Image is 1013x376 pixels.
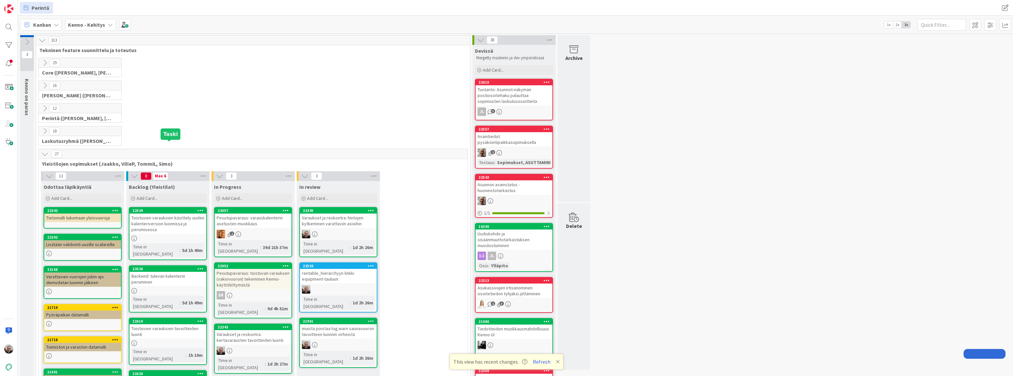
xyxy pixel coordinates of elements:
div: 22345Varaukset ja reskontra: hintojen kytkeminen varattaviin asioihin [300,208,377,228]
div: 21691 [47,370,121,374]
span: Kanban [33,21,51,29]
span: This view has recent changes. [453,358,527,366]
div: 22057 [215,208,291,214]
span: : [186,352,187,359]
div: Time in [GEOGRAPHIC_DATA] [131,296,180,310]
div: 22342 [47,208,121,213]
div: SL [476,300,552,308]
a: 22345Varaukset ja reskontra: hintojen kytkeminen varattaviin asioihinJHTime in [GEOGRAPHIC_DATA]:... [299,207,377,257]
div: Asunnon avainstatus - huoneistotarkastus [476,180,552,195]
div: 22342 [44,208,121,214]
img: KM [478,341,486,349]
button: Refresh [531,357,553,366]
div: 22010 [479,80,552,85]
span: 1 [491,150,495,154]
img: VH [478,197,486,205]
div: JH [300,230,377,238]
div: Lisätään validointi uusille scalareille [44,240,121,249]
div: muista poistaa log.warn saunavuoron tavoitteen luonnin virheistä [300,324,377,339]
div: JH [300,341,377,349]
div: SR [217,291,225,299]
div: 22526Backend: tulevan kalenterin peruminen [129,266,206,286]
div: 1d 2h 27m [266,360,290,368]
span: : [265,305,266,312]
div: 21719Pyöräpaikan datamalli [44,305,121,319]
a: 21719Pyöräpaikan datamalli [44,304,122,331]
div: 22619Toistuvien varauksien tavoitteiden luonti [129,318,206,339]
span: Odottaa läpikäyntiä [44,184,91,190]
div: Tiedotteiden muokkausmahdollisuus Kenno UI [476,325,552,339]
div: 5d 1h 40m [181,247,204,254]
a: 22292Lisätään validointi uusille scalareille [44,234,122,261]
span: : [350,355,351,362]
span: Add Card... [137,195,157,201]
div: Avaintiedot pysäköintipaikkasopimuksella [476,132,552,146]
a: 22168Varattavien vuorojen jobin ajo demodatan luonnin jälkeen [44,266,122,299]
div: 16336 [479,224,552,229]
a: 22557Avaintiedot pysäköintipaikkasopimuksellaVHTestaus:Sopimukset, ASUTTAMINEN [475,126,553,169]
div: 39d 21h 37m [261,244,290,251]
div: Delete [566,222,582,230]
div: 22620 [132,371,206,376]
div: SR [215,291,291,299]
div: 22619 [132,319,206,324]
div: Ylläpito [489,262,510,269]
div: 22313 [479,278,552,283]
span: Backlog (Yleistilat) [129,184,175,190]
a: 22543Asunnon avainstatus - huoneistotarkastusVH1/1 [475,174,553,218]
div: TL [215,230,291,238]
span: 3 [311,172,322,180]
div: Toistuvien varauksien tavoitteiden luonti [129,324,206,339]
div: 22052 [215,263,291,269]
span: : [265,360,266,368]
span: 38 [487,36,498,44]
span: 1 [491,301,495,306]
div: KM [476,341,552,349]
span: 3 [21,51,33,59]
div: 21980Tiedotteiden muokkausmahdollisuus Kenno UI [476,319,552,339]
span: In Progress [214,184,241,190]
div: Asukassivujen irtisanominen osoitetiedon tyhjäksi jättäminen [476,284,552,298]
span: 8 [141,172,152,180]
div: Pesutupavaraus: toistuvan varauksen (vakiovuoron) tekeminen Kenno-käyttöliittymästä [215,269,291,289]
span: : [494,159,495,166]
img: JH [302,230,310,238]
div: Backend: tulevan kalenterin peruminen [129,272,206,286]
div: 9d 4h 51m [266,305,290,312]
div: 21980 [479,319,552,324]
div: Uudiskohde ja sisäänmuuttotarkastuksen muodostuminen [476,230,552,250]
div: 1h 19m [187,352,204,359]
div: 22345 [303,208,377,213]
div: 21961muista poistaa log.warn saunavuoron tavoitteen luonnin virheistä [300,318,377,339]
div: 22052Pesutupavaraus: toistuvan varauksen (vakiovuoron) tekeminen Kenno-käyttöliittymästä [215,263,291,289]
div: Pesutupavaraus: varauskalenterin asetusten muokkaus [215,214,291,228]
span: : [350,244,351,251]
div: 22529 [132,208,206,213]
div: JH [215,346,291,355]
span: Add Card... [307,195,328,201]
div: 21719 [44,305,121,311]
div: 0/1 [476,353,552,361]
a: 21961muista poistaa log.warn saunavuoron tavoitteen luonnin virheistäJHTime in [GEOGRAPHIC_DATA]:... [299,318,377,368]
span: 29 [49,59,60,67]
div: 22369 [476,368,552,374]
span: 13 [55,172,66,180]
div: 22529Toistuvien varauksien käsittely uuden kalenteriversion luonnissa ja perumisessa [129,208,206,234]
a: 22313Asukassivujen irtisanominen osoitetiedon tyhjäksi jättäminenSL [475,277,553,313]
a: 22536rentable_hierarchyyn linkki equipment-tauluunJHTime in [GEOGRAPHIC_DATA]:1d 2h 26m [299,262,377,313]
div: 22292Lisätään validointi uusille scalareille [44,234,121,249]
a: 22526Backend: tulevan kalenterin peruminenTime in [GEOGRAPHIC_DATA]:5d 1h 49m [129,265,207,313]
div: 21719 [47,305,121,310]
div: Time in [GEOGRAPHIC_DATA] [302,240,350,255]
div: Testaus [478,159,494,166]
div: 22057Pesutupavaraus: varauskalenterin asetusten muokkaus [215,208,291,228]
span: Halti (Sebastian, VilleH, Riikka, Antti, MikkoV, PetriH, PetriM) [42,92,113,99]
span: 3 [226,172,237,180]
div: 22010Tuotanto: Asunnot-näkymän postiosoitehaku palauttaa sopimusten laskutusosoitteita [476,79,552,105]
div: 22010 [476,79,552,85]
div: 21961 [303,319,377,324]
div: 22168Varattavien vuorojen jobin ajo demodatan luonnin jälkeen [44,267,121,287]
div: Time in [GEOGRAPHIC_DATA] [302,296,350,310]
div: Tuotanto: Asunnot-näkymän postiosoitehaku palauttaa sopimusten laskutusosoitteita [476,85,552,105]
div: VH [476,197,552,205]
